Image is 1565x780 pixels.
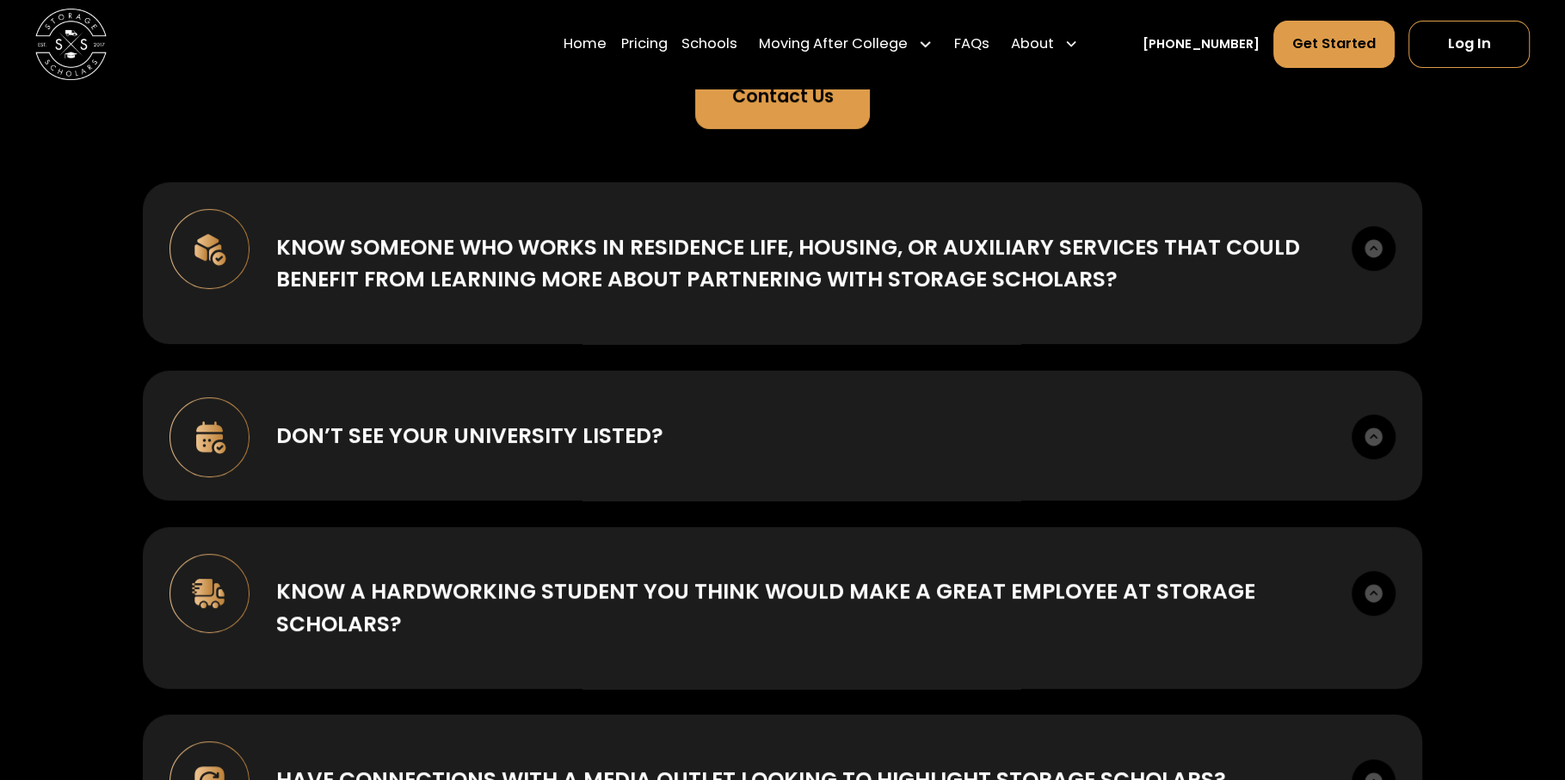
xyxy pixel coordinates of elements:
div: Don’t see your university listed? [276,420,663,451]
a: Get Started [1273,21,1394,69]
div: Moving After College [752,20,940,70]
img: Storage Scholars main logo [35,9,107,80]
div: Know someone who works in Residence Life, Housing, or Auxiliary Services that could benefit from ... [276,231,1325,295]
a: Schools [681,20,737,70]
div: Contact Us [732,83,834,110]
a: Log In [1408,21,1529,69]
a: Contact Us [695,65,870,129]
a: FAQs [954,20,989,70]
div: About [1010,34,1053,55]
a: [PHONE_NUMBER] [1143,35,1260,54]
div: About [1003,20,1085,70]
div: Know a hardworking student you think would make a great employee at Storage Scholars? [276,575,1325,639]
a: Home [564,20,607,70]
a: Pricing [621,20,668,70]
div: Moving After College [759,34,908,55]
